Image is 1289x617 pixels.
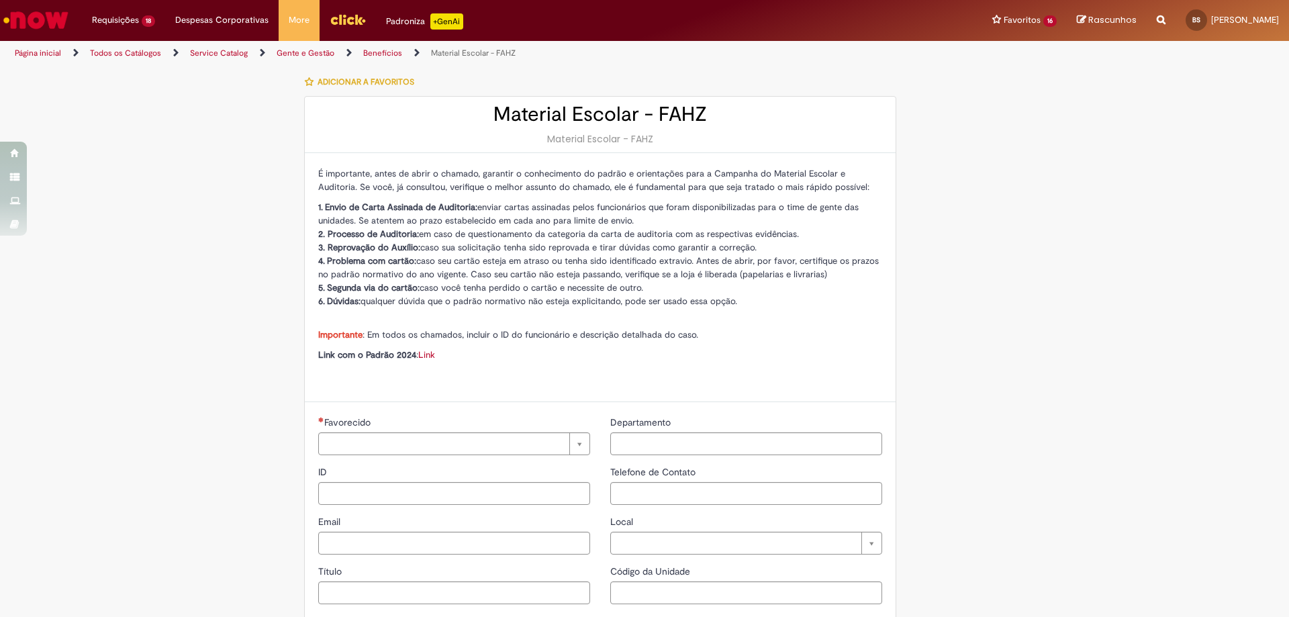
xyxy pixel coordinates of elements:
span: em caso de questionamento da categoria da carta de auditoria com as respectivas evidências. [318,228,799,240]
span: Rascunhos [1088,13,1137,26]
h2: Material Escolar - FAHZ [318,103,882,126]
strong: 5. Segunda via do cartão: [318,282,420,293]
span: Adicionar a Favoritos [318,77,414,87]
span: More [289,13,309,27]
a: Rascunhos [1077,14,1137,27]
a: Benefícios [363,48,402,58]
a: Limpar campo Local [610,532,882,555]
span: Departamento [610,416,673,428]
span: ID [318,466,330,478]
span: enviar cartas assinadas pelos funcionários que foram disponibilizadas para o time de gente das un... [318,201,859,226]
span: caso você tenha perdido o cartão e necessite de outro. [318,282,643,293]
a: Gente e Gestão [277,48,334,58]
span: BS [1192,15,1200,24]
strong: 1. Envio de Carta Assinada de Auditoria: [318,201,477,213]
span: [PERSON_NAME] [1211,14,1279,26]
div: Material Escolar - FAHZ [318,132,882,146]
strong: Link com o Padrão 2024 [318,349,416,361]
input: Telefone de Contato [610,482,882,505]
div: Padroniza [386,13,463,30]
strong: 4. Problema com cartão: [318,255,416,267]
input: Departamento [610,432,882,455]
span: caso sua solicitação tenha sido reprovada e tirar dúvidas como garantir a correção. [318,242,757,253]
span: 18 [142,15,155,27]
ul: Trilhas de página [10,41,849,66]
a: Todos os Catálogos [90,48,161,58]
span: 16 [1043,15,1057,27]
span: Local [610,516,636,528]
input: Código da Unidade [610,581,882,604]
span: É importante, antes de abrir o chamado, garantir o conhecimento do padrão e orientações para a Ca... [318,168,869,193]
span: Email [318,516,343,528]
input: ID [318,482,590,505]
span: Requisições [92,13,139,27]
strong: 2. Processo de Auditoria: [318,228,419,240]
strong: 6. Dúvidas: [318,295,361,307]
img: ServiceNow [1,7,70,34]
span: Favoritos [1004,13,1041,27]
button: Adicionar a Favoritos [304,68,422,96]
img: click_logo_yellow_360x200.png [330,9,366,30]
span: Despesas Corporativas [175,13,269,27]
span: Código da Unidade [610,565,693,577]
a: Material Escolar - FAHZ [431,48,516,58]
a: Limpar campo Favorecido [318,432,590,455]
strong: 3. Reprovação do Auxílio: [318,242,420,253]
input: Email [318,532,590,555]
p: +GenAi [430,13,463,30]
span: Título [318,565,344,577]
span: Necessários [318,417,324,422]
strong: Importante [318,329,363,340]
span: : Em todos os chamados, incluir o ID do funcionário e descrição detalhada do caso. [318,329,698,340]
span: Necessários - Favorecido [324,416,373,428]
span: Telefone de Contato [610,466,698,478]
span: caso seu cartão esteja em atraso ou tenha sido identificado extravio. Antes de abrir, por favor, ... [318,255,879,280]
a: Service Catalog [190,48,248,58]
span: : [318,349,435,361]
input: Título [318,581,590,604]
a: Link [418,349,435,361]
a: Página inicial [15,48,61,58]
span: qualquer dúvida que o padrão normativo não esteja explicitando, pode ser usado essa opção. [318,295,737,307]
